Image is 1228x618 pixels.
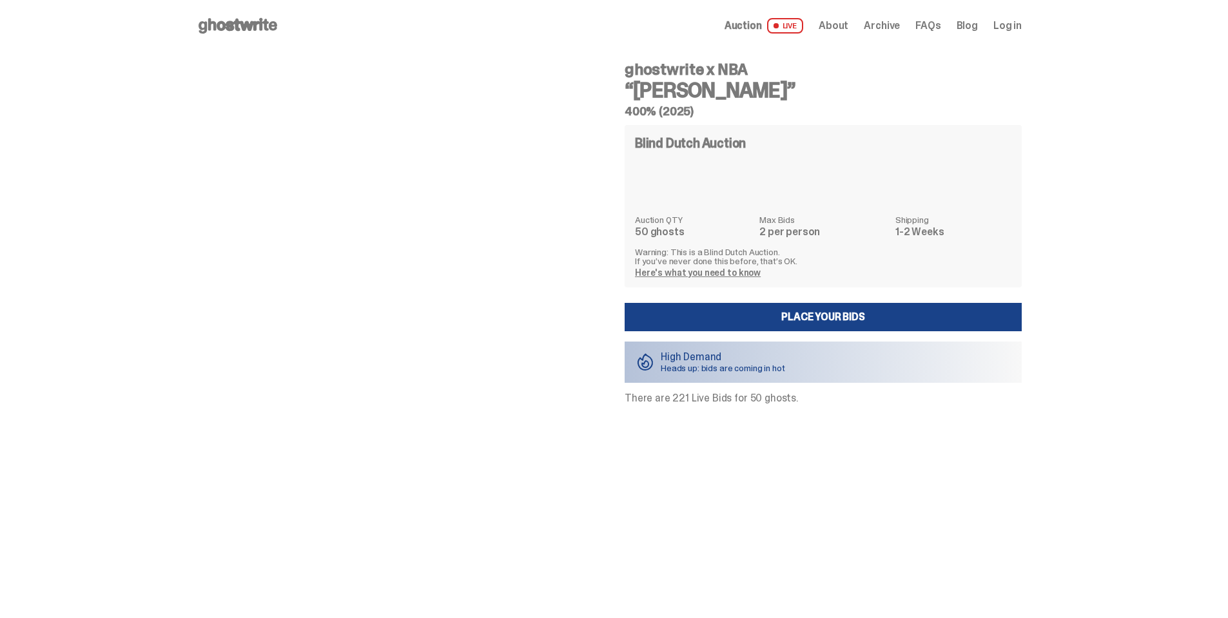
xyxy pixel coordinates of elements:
dd: 50 ghosts [635,227,752,237]
p: Heads up: bids are coming in hot [661,363,785,372]
h4: ghostwrite x NBA [625,62,1022,77]
span: LIVE [767,18,804,34]
p: High Demand [661,352,785,362]
h4: Blind Dutch Auction [635,137,746,150]
dt: Shipping [895,215,1011,224]
dd: 1-2 Weeks [895,227,1011,237]
dt: Max Bids [759,215,888,224]
a: Archive [864,21,900,31]
h3: “[PERSON_NAME]” [625,80,1022,101]
dd: 2 per person [759,227,888,237]
a: Place your Bids [625,303,1022,331]
a: FAQs [915,21,940,31]
a: Blog [957,21,978,31]
span: Auction [725,21,762,31]
a: Log in [993,21,1022,31]
a: About [819,21,848,31]
h5: 400% (2025) [625,106,1022,117]
p: Warning: This is a Blind Dutch Auction. If you’ve never done this before, that’s OK. [635,247,1011,266]
p: There are 221 Live Bids for 50 ghosts. [625,393,1022,403]
dt: Auction QTY [635,215,752,224]
a: Here's what you need to know [635,267,761,278]
a: Auction LIVE [725,18,803,34]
